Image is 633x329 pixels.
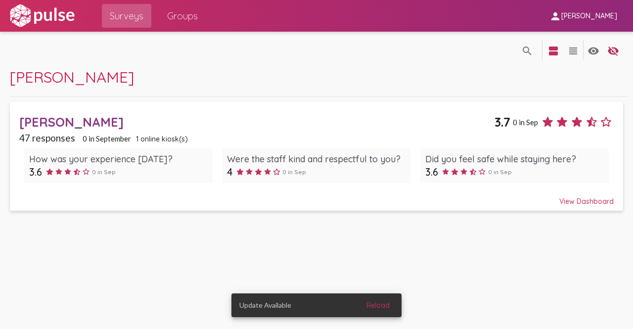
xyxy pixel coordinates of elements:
[425,166,438,178] span: 3.6
[567,45,579,57] mat-icon: language
[495,114,510,130] span: 3.7
[10,102,624,210] a: [PERSON_NAME]3.70 in Sep47 responses0 in September1 online kiosk(s)How was your experience [DATE]...
[561,12,617,21] span: [PERSON_NAME]
[19,114,495,130] div: [PERSON_NAME]
[366,301,390,310] span: Reload
[603,40,623,60] button: language
[102,4,151,28] a: Surveys
[588,45,599,57] mat-icon: language
[227,166,232,178] span: 4
[542,6,625,25] button: [PERSON_NAME]
[29,166,42,178] span: 3.6
[92,168,116,176] span: 0 in Sep
[19,132,75,143] span: 47 responses
[425,153,604,165] div: Did you feel safe while staying here?
[563,40,583,60] button: language
[29,153,208,165] div: How was your experience [DATE]?
[584,40,603,60] button: language
[282,168,306,176] span: 0 in Sep
[607,45,619,57] mat-icon: language
[488,168,512,176] span: 0 in Sep
[159,4,206,28] a: Groups
[517,40,537,60] button: language
[239,300,291,310] span: Update Available
[83,134,131,143] span: 0 in September
[167,7,198,25] span: Groups
[227,153,406,165] div: Were the staff kind and respectful to you?
[19,188,613,206] div: View Dashboard
[136,135,188,143] span: 1 online kiosk(s)
[543,40,563,60] button: language
[521,45,533,57] mat-icon: language
[513,118,538,127] span: 0 in Sep
[110,7,143,25] span: Surveys
[10,67,134,87] span: [PERSON_NAME]
[547,45,559,57] mat-icon: language
[549,10,561,22] mat-icon: person
[359,296,398,314] button: Reload
[8,3,76,28] img: white-logo.svg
